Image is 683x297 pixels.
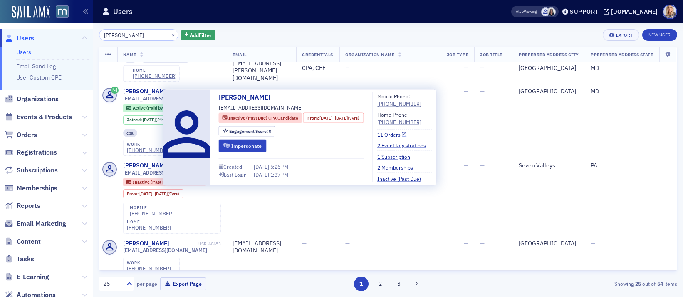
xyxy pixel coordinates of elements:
[307,115,320,121] span: From :
[17,255,34,264] span: Tasks
[345,88,430,102] span: Citrin Cooperman (Owings Mills, MD)
[270,171,288,177] span: 1:37 PM
[447,52,468,57] span: Job Type
[302,52,333,57] span: Credentials
[5,148,57,157] a: Registrations
[5,255,34,264] a: Tasks
[302,240,307,247] span: —
[268,115,298,121] span: CPA Candidate
[126,105,199,111] a: Active (Paid by Org) CPA Member
[519,162,579,170] div: Seven Valleys
[127,225,171,231] a: [PHONE_NUMBER]
[591,162,671,170] div: PA
[17,201,40,210] span: Reports
[319,115,332,120] span: [DATE]
[377,152,416,160] a: 1 Subscription
[377,175,427,182] a: Inactive (Past Due)
[17,184,57,193] span: Memberships
[354,277,369,291] button: 1
[219,113,302,123] div: Inactive (Past Due): Inactive (Past Due): CPA Candidate
[377,110,421,126] div: Home Phone:
[547,7,556,16] span: Kelly Brown
[490,280,677,287] div: Showing out of items
[123,88,169,95] a: [PERSON_NAME]
[133,105,174,111] span: Active (Paid by Org)
[171,241,221,247] div: USR-60653
[223,165,242,169] div: Created
[127,220,171,225] div: home
[5,130,37,140] a: Orders
[123,115,183,125] div: Joined: 2004-07-12 00:00:00
[345,88,430,102] a: [PERSON_NAME] [PERSON_NAME] (Owings Mills, MD)
[302,88,334,95] div: CPA
[377,142,432,149] a: 2 Event Registrations
[5,237,41,246] a: Content
[591,240,595,247] span: —
[270,163,288,170] span: 5:26 PM
[123,247,207,253] span: [EMAIL_ADDRESS][DOMAIN_NAME]
[130,210,174,217] a: [PHONE_NUMBER]
[139,191,152,197] span: [DATE]
[143,117,156,122] span: [DATE]
[591,65,671,72] div: MD
[519,240,579,247] div: [GEOGRAPHIC_DATA]
[219,126,275,136] div: Engagement Score: 0
[123,240,169,247] a: [PERSON_NAME]
[229,128,269,134] span: Engagement Score :
[480,87,485,95] span: —
[133,73,177,79] a: [PHONE_NUMBER]
[302,65,334,72] div: CPA, CFE
[123,104,203,112] div: Active (Paid by Org): Active (Paid by Org): CPA Member
[345,240,350,247] span: —
[139,191,179,197] div: – (7yrs)
[127,191,139,197] span: From :
[16,62,56,70] a: Email Send Log
[17,237,41,246] span: Content
[5,95,59,104] a: Organizations
[591,52,653,57] span: Preferred Address State
[233,52,247,57] span: Email
[5,34,34,43] a: Users
[663,5,677,19] span: Profile
[228,115,268,121] span: Inactive (Past Due)
[123,52,136,57] span: Name
[480,162,485,169] span: —
[233,52,290,82] div: [PERSON_NAME][EMAIL_ADDRESS][PERSON_NAME][DOMAIN_NAME]
[541,7,550,16] span: Justin Chase
[5,112,72,122] a: Events & Products
[17,95,59,104] span: Organizations
[616,33,633,37] div: Export
[219,104,303,111] span: [EMAIL_ADDRESS][DOMAIN_NAME]
[17,166,58,175] span: Subscriptions
[377,131,407,138] a: 11 Orders
[656,280,664,287] strong: 54
[464,162,468,169] span: —
[160,277,206,290] button: Export Page
[50,5,69,20] a: View Homepage
[143,117,179,122] div: (21yrs 1mo)
[254,171,270,177] span: [DATE]
[377,100,421,107] a: [PHONE_NUMBER]
[190,31,212,39] span: Add Filter
[464,64,468,72] span: —
[464,240,468,247] span: —
[5,219,66,228] a: Email Marketing
[233,240,290,255] div: [EMAIL_ADDRESS][DOMAIN_NAME]
[377,118,421,126] div: [PHONE_NUMBER]
[127,260,171,265] div: work
[127,265,171,272] a: [PHONE_NUMBER]
[17,219,66,228] span: Email Marketing
[127,142,171,147] div: work
[123,170,207,176] span: [EMAIL_ADDRESS][DOMAIN_NAME]
[123,162,169,170] div: [PERSON_NAME]
[604,9,661,15] button: [DOMAIN_NAME]
[16,48,31,56] a: Users
[103,280,121,288] div: 25
[130,205,174,210] div: mobile
[516,9,537,15] span: Viewing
